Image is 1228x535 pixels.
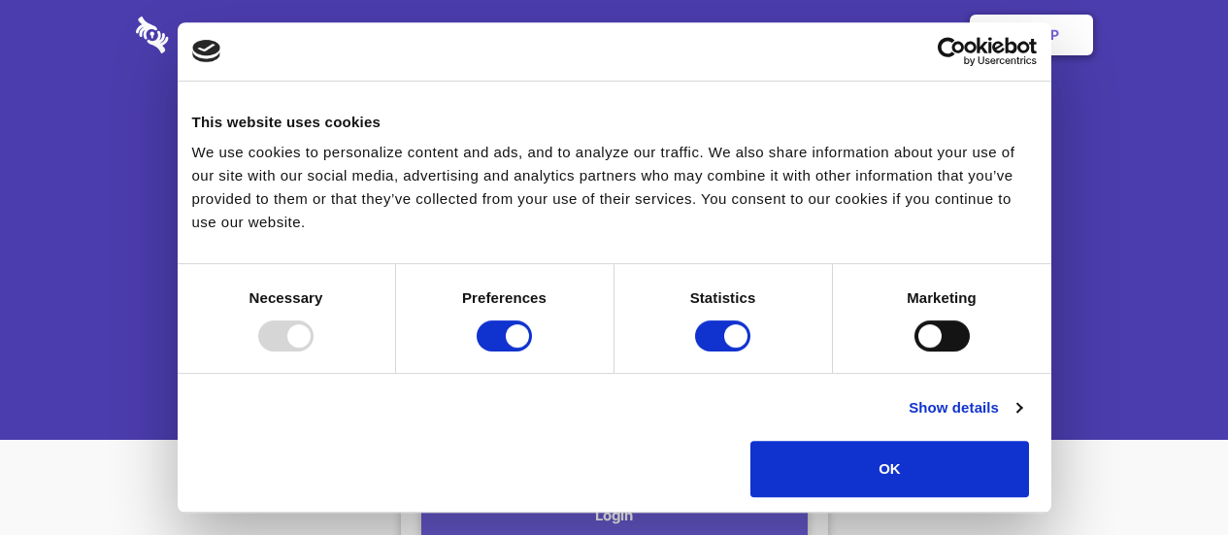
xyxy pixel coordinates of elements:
strong: Marketing [907,289,977,306]
img: logo-wordmark-white-trans-d4663122ce5f474addd5e946df7df03e33cb6a1c49d2221995e7729f52c070b2.svg [136,17,302,53]
a: Show details [909,396,1021,419]
a: Contact [788,5,878,65]
img: logo [192,40,221,61]
strong: Statistics [690,289,756,306]
div: This website uses cookies [192,111,1037,134]
a: Usercentrics Cookiebot - opens in a new window [867,37,1037,66]
a: Pricing [571,5,655,65]
button: OK [750,441,1029,497]
div: We use cookies to personalize content and ads, and to analyze our traffic. We also share informat... [192,141,1037,234]
a: Login [881,5,966,65]
a: Sign Up [970,15,1093,55]
strong: Necessary [249,289,323,306]
strong: Preferences [462,289,547,306]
